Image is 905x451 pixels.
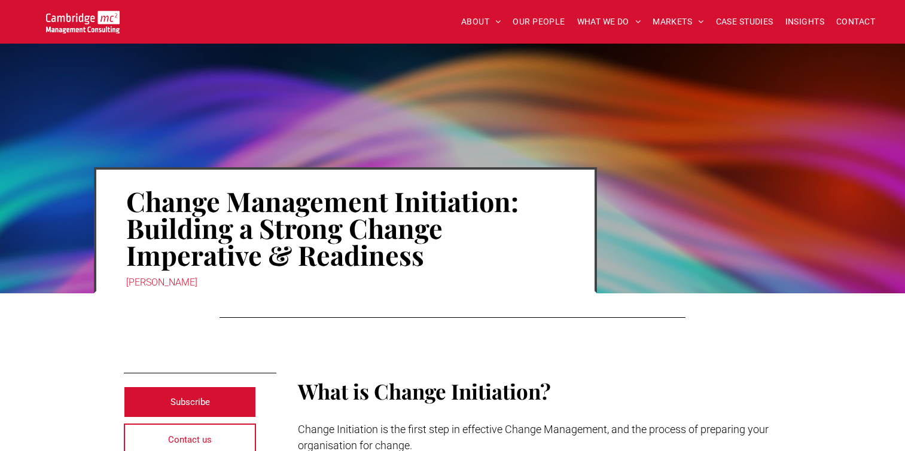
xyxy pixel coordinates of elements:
[507,13,571,31] a: OUR PEOPLE
[170,387,210,417] span: Subscribe
[455,13,507,31] a: ABOUT
[571,13,647,31] a: WHAT WE DO
[298,377,551,405] span: What is Change Initiation?
[46,13,120,25] a: Your Business Transformed | Cambridge Management Consulting
[779,13,830,31] a: INSIGHTS
[124,386,257,418] a: Subscribe
[126,274,565,291] div: [PERSON_NAME]
[126,186,565,269] h1: Change Management Initiation: Building a Strong Change Imperative & Readiness
[710,13,779,31] a: CASE STUDIES
[46,11,120,33] img: Go to Homepage
[830,13,881,31] a: CONTACT
[647,13,709,31] a: MARKETS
